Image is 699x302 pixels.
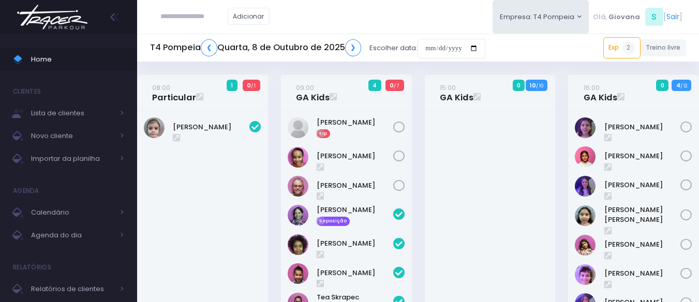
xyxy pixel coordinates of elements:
[593,12,607,22] span: Olá,
[150,36,485,60] div: Escolher data:
[394,83,399,89] small: / 7
[680,83,687,89] small: / 12
[150,39,361,56] h5: T4 Pompeia Quarta, 8 de Outubro de 2025
[530,81,536,89] strong: 10
[645,8,663,26] span: S
[317,217,350,226] span: Reposição
[31,206,114,219] span: Calendário
[575,117,596,138] img: Antonella Zappa Marques
[31,129,114,143] span: Novo cliente
[666,11,679,22] a: Sair
[228,8,270,25] a: Adicionar
[608,12,640,22] span: Giovana
[584,83,600,93] small: 16:00
[288,176,308,197] img: Paola baldin Barreto Armentano
[251,83,256,89] small: / 1
[345,39,362,56] a: ❯
[622,42,635,54] span: 2
[604,239,681,250] a: [PERSON_NAME]
[584,82,617,103] a: 16:00GA Kids
[656,80,668,91] span: 0
[288,234,308,255] img: Priscila Vanzolini
[31,53,124,66] span: Home
[536,83,543,89] small: / 10
[604,122,681,132] a: [PERSON_NAME]
[317,117,393,128] a: [PERSON_NAME]
[676,81,680,89] strong: 4
[13,257,51,278] h4: Relatórios
[575,176,596,197] img: Lia Widman
[604,151,681,161] a: [PERSON_NAME]
[604,180,681,190] a: [PERSON_NAME]
[317,268,393,278] a: [PERSON_NAME]
[13,180,39,201] h4: Agenda
[296,83,314,93] small: 09:00
[31,229,114,242] span: Agenda do dia
[152,82,196,103] a: 08:00Particular
[288,147,308,168] img: Júlia Barbosa
[575,146,596,167] img: Clara Sigolo
[227,80,237,91] span: 1
[288,117,308,138] img: Evelin Giometti
[604,205,681,225] a: [PERSON_NAME] [PERSON_NAME]
[390,81,394,89] strong: 0
[317,151,393,161] a: [PERSON_NAME]
[31,107,114,120] span: Lista de clientes
[144,117,165,138] img: Brunna Mateus De Paulo Alves
[589,5,686,28] div: [ ]
[641,39,687,56] a: Treino livre
[368,80,381,91] span: 4
[296,82,330,103] a: 09:00GA Kids
[152,83,170,93] small: 08:00
[317,205,393,215] a: [PERSON_NAME]
[317,238,393,249] a: [PERSON_NAME]
[575,205,596,226] img: Luisa Yen Muller
[247,81,251,89] strong: 0
[575,264,596,285] img: Nina Loureiro Andrusyszyn
[201,39,217,56] a: ❮
[604,268,681,279] a: [PERSON_NAME]
[513,80,525,91] span: 0
[575,235,596,255] img: Luiza Braz
[603,37,641,58] a: Exp2
[317,180,393,191] a: [PERSON_NAME]
[440,83,456,93] small: 15:00
[31,282,114,296] span: Relatórios de clientes
[440,82,473,103] a: 15:00GA Kids
[173,122,249,132] a: [PERSON_NAME]
[288,205,308,225] img: Irene Zylbersztajn de Sá
[31,152,114,165] span: Importar da planilha
[13,81,41,102] h4: Clientes
[288,263,308,284] img: STELLA ARAUJO LAGUNA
